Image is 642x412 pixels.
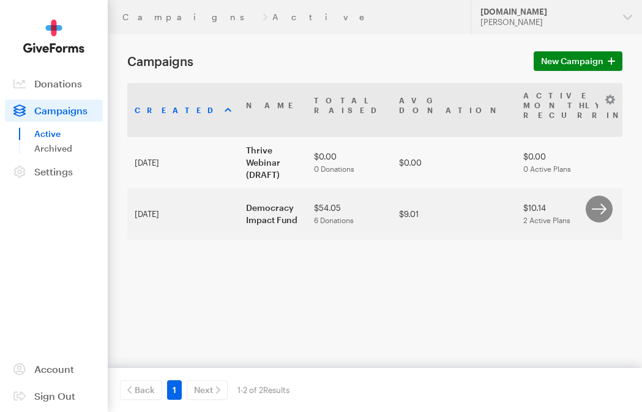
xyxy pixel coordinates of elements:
span: Settings [34,166,73,177]
a: Sign Out [5,385,103,407]
a: Campaigns [5,100,103,122]
td: $0.00 [307,137,392,188]
span: 2 Active Plans [523,216,570,224]
th: Name: activate to sort column ascending [239,83,307,137]
span: Campaigns [34,105,88,116]
span: 6 Donations [314,216,354,224]
td: Democracy Impact Fund [239,188,307,240]
td: $54.05 [307,188,392,240]
span: New Campaign [541,54,603,68]
td: [DATE] [127,188,239,240]
h1: Campaigns [127,54,519,68]
div: [DOMAIN_NAME] [480,7,613,17]
span: Results [263,385,289,395]
div: [PERSON_NAME] [480,17,613,28]
td: $0.00 [392,137,516,188]
td: [DATE] [127,137,239,188]
a: Campaigns [122,12,258,22]
a: Archived [34,141,103,156]
a: Active [34,127,103,141]
div: 1-2 of 2 [237,380,289,400]
th: TotalRaised: activate to sort column ascending [307,83,392,137]
a: New Campaign [534,51,622,71]
td: Thrive Webinar (DRAFT) [239,137,307,188]
img: GiveForms [23,20,84,53]
a: Donations [5,73,103,95]
span: Sign Out [34,390,75,402]
span: 0 Active Plans [523,164,571,173]
a: Account [5,358,103,380]
th: Created: activate to sort column ascending [127,83,239,137]
th: AvgDonation: activate to sort column ascending [392,83,516,137]
span: Donations [34,78,82,89]
a: Settings [5,161,103,183]
td: $9.01 [392,188,516,240]
span: Account [34,363,74,375]
span: 0 Donations [314,164,354,173]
